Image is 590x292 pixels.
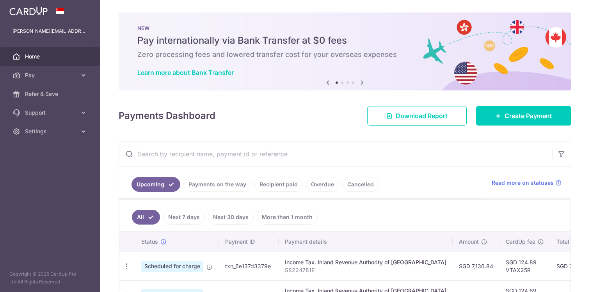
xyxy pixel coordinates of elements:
iframe: Opens a widget where you can find more information [540,269,582,288]
span: Download Report [396,111,448,120]
span: CardUp fee [506,238,535,246]
img: CardUp [9,6,48,16]
span: Status [141,238,158,246]
span: Settings [25,127,76,135]
h6: Zero processing fees and lowered transfer cost for your overseas expenses [137,50,553,59]
a: Download Report [367,106,467,126]
a: Payments on the way [183,177,251,192]
span: Read more on statuses [492,179,554,187]
span: Home [25,53,76,60]
span: Total amt. [556,238,582,246]
a: Cancelled [342,177,379,192]
a: Create Payment [476,106,571,126]
p: NEW [137,25,553,31]
input: Search by recipient name, payment id or reference [119,142,552,166]
h4: Payments Dashboard [119,109,215,123]
td: SGD 124.89 VTAX25R [499,252,550,280]
h5: Pay internationally via Bank Transfer at $0 fees [137,34,553,47]
span: Create Payment [505,111,552,120]
span: Refer & Save [25,90,76,98]
a: Next 7 days [163,210,205,225]
span: Pay [25,71,76,79]
a: Read more on statuses [492,179,562,187]
a: Overdue [306,177,339,192]
img: Bank transfer banner [119,12,571,90]
span: Support [25,109,76,117]
p: [PERSON_NAME][EMAIL_ADDRESS][DOMAIN_NAME] [12,27,87,35]
a: All [132,210,160,225]
th: Payment details [279,232,453,252]
td: SGD 7,136.84 [453,252,499,280]
a: Next 30 days [208,210,254,225]
div: Income Tax. Inland Revenue Authority of [GEOGRAPHIC_DATA] [285,258,446,266]
td: txn_6e137d3379e [219,252,279,280]
span: Amount [459,238,479,246]
a: More than 1 month [257,210,318,225]
a: Recipient paid [254,177,303,192]
th: Payment ID [219,232,279,252]
a: Upcoming [132,177,180,192]
a: Learn more about Bank Transfer [137,69,234,76]
p: S8224781E [285,266,446,274]
span: Scheduled for charge [141,261,203,272]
